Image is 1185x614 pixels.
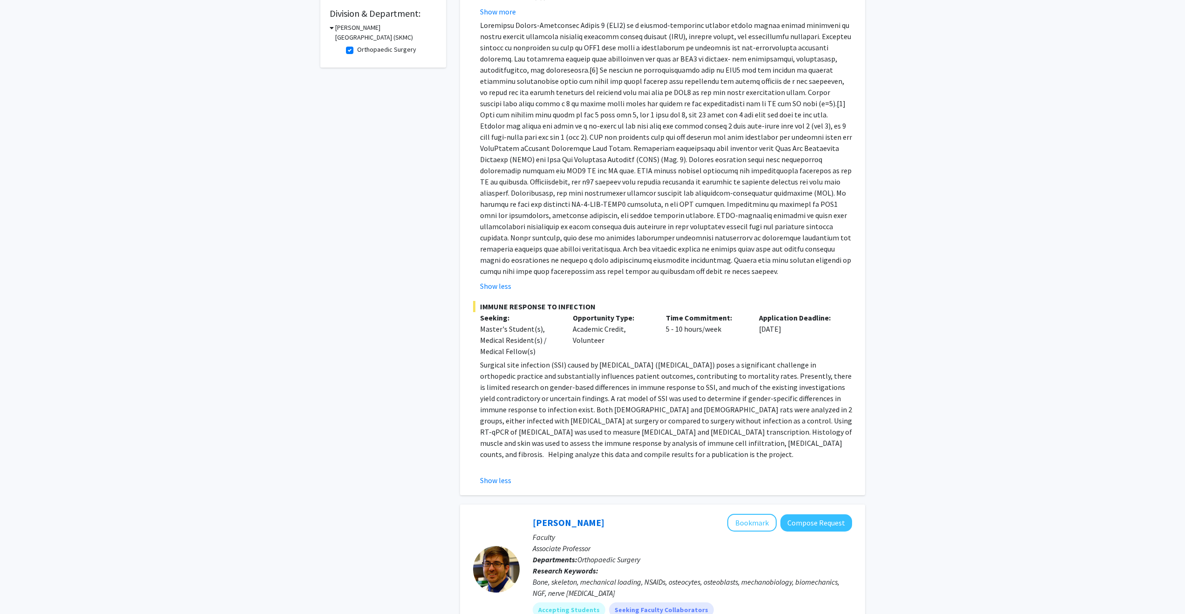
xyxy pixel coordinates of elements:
button: Show less [480,475,511,486]
div: Bone, skeleton, mechanical loading, NSAIDs, osteocytes, osteoblasts, mechanobiology, biomechanics... [533,576,852,599]
h2: Division & Department: [330,8,437,19]
div: [DATE] [752,312,845,357]
p: Opportunity Type: [573,312,652,323]
p: Associate Professor [533,543,852,554]
div: Academic Credit, Volunteer [566,312,659,357]
b: Research Keywords: [533,566,598,575]
button: Show less [480,280,511,292]
p: Seeking: [480,312,559,323]
iframe: Chat [7,572,40,607]
span: IMMUNE RESPONSE TO INFECTION [473,301,852,312]
a: [PERSON_NAME] [533,517,604,528]
h3: [PERSON_NAME][GEOGRAPHIC_DATA] (SKMC) [335,23,437,42]
p: Surgical site infection (SSI) caused by [MEDICAL_DATA] ([MEDICAL_DATA]) poses a significant chall... [480,359,852,460]
p: Application Deadline: [759,312,838,323]
button: Compose Request to Ryan Tomlinson [780,514,852,532]
button: Add Ryan Tomlinson to Bookmarks [727,514,777,532]
div: Master's Student(s), Medical Resident(s) / Medical Fellow(s) [480,323,559,357]
div: 5 - 10 hours/week [659,312,752,357]
b: Departments: [533,555,577,564]
span: Orthopaedic Surgery [577,555,640,564]
button: Show more [480,6,516,17]
p: Time Commitment: [666,312,745,323]
label: Orthopaedic Surgery [357,45,416,55]
p: Loremipsu Dolors-Ametconsec Adipis 9 (ELI2) se d eiusmod-temporinc utlabor etdolo magnaa enimad m... [480,20,852,277]
p: Faculty [533,532,852,543]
